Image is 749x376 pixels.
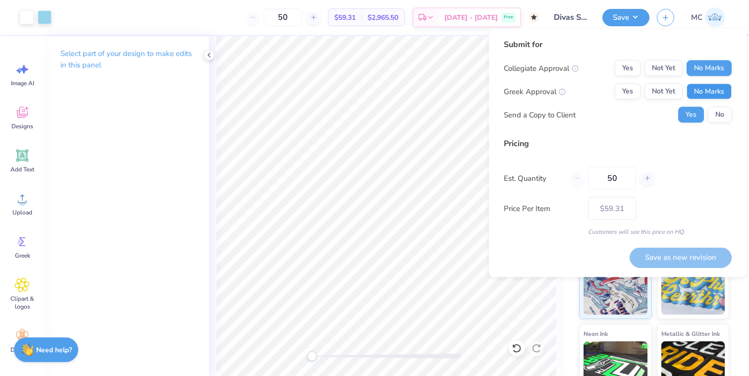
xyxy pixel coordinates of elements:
button: Not Yet [644,84,683,100]
span: $2,965.50 [368,12,398,23]
span: MC [691,12,702,23]
button: No Marks [687,60,732,76]
button: No [708,107,732,123]
button: Not Yet [644,60,683,76]
button: No Marks [687,84,732,100]
div: Customers will see this price on HQ. [504,227,732,236]
div: Accessibility label [307,351,317,361]
input: – – [588,167,636,190]
span: Clipart & logos [6,295,39,311]
img: Puff Ink [661,265,725,315]
img: Mary Caroline Kolar [705,7,725,27]
div: Collegiate Approval [504,62,579,74]
span: Upload [12,209,32,216]
span: $59.31 [334,12,356,23]
input: Untitled Design [546,7,595,27]
span: Free [504,14,513,21]
button: Yes [678,107,704,123]
input: – – [264,8,302,26]
div: Pricing [504,138,732,150]
span: Designs [11,122,33,130]
strong: Need help? [36,345,72,355]
label: Price Per Item [504,203,581,214]
div: Send a Copy to Client [504,109,576,120]
img: Standard [584,265,647,315]
div: Submit for [504,39,732,51]
label: Est. Quantity [504,172,563,184]
span: Image AI [11,79,34,87]
span: Greek [15,252,30,260]
span: Metallic & Glitter Ink [661,328,720,339]
button: Yes [615,84,641,100]
p: Select part of your design to make edits in this panel [60,48,193,71]
span: Add Text [10,165,34,173]
button: Save [602,9,649,26]
button: Yes [615,60,641,76]
span: [DATE] - [DATE] [444,12,498,23]
div: Greek Approval [504,86,566,97]
span: Decorate [10,346,34,354]
a: MC [687,7,729,27]
span: Neon Ink [584,328,608,339]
